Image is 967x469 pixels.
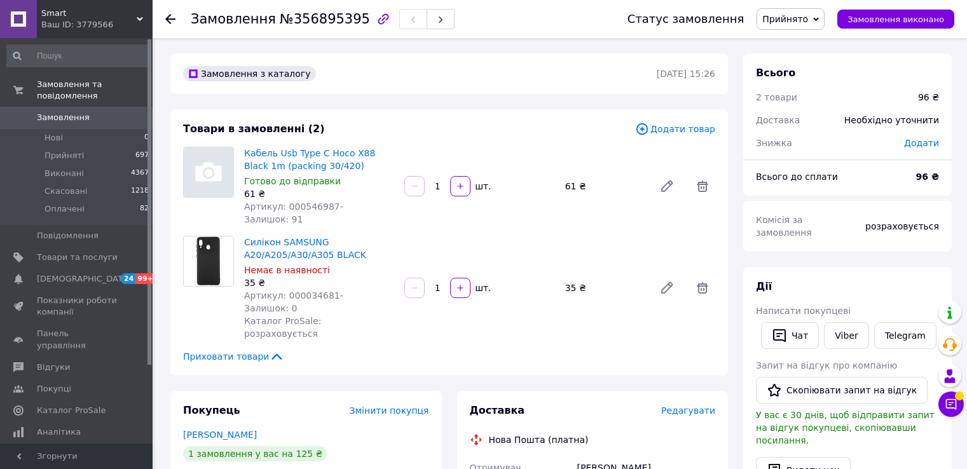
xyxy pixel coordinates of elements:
span: Всього до сплати [756,172,838,182]
span: [DEMOGRAPHIC_DATA] [37,273,131,285]
img: Силікон SAMSUNG A20/A205/A30/A305 BLACK [184,236,233,286]
button: Чат з покупцем [938,391,964,417]
span: Аналітика [37,426,81,438]
span: Всього [756,67,795,79]
span: Прийняті [45,150,84,161]
div: 96 ₴ [918,91,939,104]
time: [DATE] 15:26 [657,69,715,79]
span: Прийнято [762,14,808,24]
span: Додати товар [635,122,715,136]
span: №356895395 [280,11,370,27]
span: Показники роботи компанії [37,295,118,318]
span: Залишок: 0 [244,303,298,313]
span: Приховати товари [183,350,284,363]
span: 4367 [131,168,149,179]
div: Ваш ID: 3779566 [41,19,153,31]
span: Доставка [756,115,800,125]
span: Залишок: 91 [244,214,303,224]
a: Редагувати [654,275,680,301]
span: Немає в наявності [244,265,330,275]
span: Нові [45,132,63,144]
span: Знижка [756,138,792,148]
span: 99+ [135,273,156,284]
span: Замовлення виконано [847,15,944,24]
span: 0 [144,132,149,144]
a: Кабель Usb Type C Hoco X88 Black 1m (packing 30/420) [244,148,375,171]
span: Редагувати [661,405,715,416]
span: Smart [41,8,137,19]
span: 82 [140,203,149,215]
span: Панель управління [37,328,118,351]
b: 96 ₴ [916,172,939,182]
a: Редагувати [654,173,680,199]
span: Відгуки [37,362,70,373]
span: Замовлення [37,112,90,123]
span: Каталог ProSale: розраховується [244,316,321,339]
div: Замовлення з каталогу [183,66,316,81]
span: Оплачені [45,203,85,215]
div: шт. [472,282,492,294]
div: 61 ₴ [560,177,649,195]
span: 1218 [131,186,149,197]
span: Доставка [470,404,525,416]
div: Статус замовлення [628,13,744,25]
span: Артикул: 000034681- [244,290,343,301]
div: Необхідно уточнити [837,106,947,134]
span: У вас є 30 днів, щоб відправити запит на відгук покупцеві, скопіювавши посилання. [756,410,935,445]
div: 1 замовлення у вас на 125 ₴ [183,446,327,461]
input: Пошук [6,44,150,67]
div: 61 ₴ [244,187,394,200]
span: Каталог ProSale [37,405,106,416]
span: Товари та послуги [37,252,118,263]
a: Силікон SAMSUNG A20/A205/A30/A305 BLACK [244,237,366,260]
div: Повернутися назад [165,13,175,25]
span: Виконані [45,168,84,179]
span: Покупець [183,404,240,416]
div: шт. [472,180,492,193]
span: Артикул: 000546987- [244,201,343,212]
img: Кабель Usb Type C Hoco X88 Black 1m (packing 30/420) [184,147,233,197]
span: Видалити [690,275,715,301]
span: Запит на відгук про компанію [756,360,897,370]
span: Дії [756,280,772,292]
button: Скопіювати запит на відгук [756,377,928,404]
span: розраховується [865,221,939,231]
span: Готово до відправки [244,176,341,186]
span: 2 товари [756,92,797,102]
span: Товари в замовленні (2) [183,123,325,135]
span: Змінити покупця [350,405,429,416]
button: Чат [761,322,819,349]
a: Viber [824,322,868,349]
span: Комісія за замовлення [756,215,812,238]
span: Додати [904,138,939,148]
span: Скасовані [45,186,88,197]
div: 35 ₴ [560,279,649,297]
span: Видалити [690,173,715,199]
a: [PERSON_NAME] [183,430,257,440]
span: 697 [135,150,149,161]
div: 35 ₴ [244,276,394,289]
span: Покупці [37,383,71,395]
span: Замовлення та повідомлення [37,79,153,102]
a: Telegram [874,322,936,349]
span: Написати покупцеві [756,306,851,316]
span: 24 [121,273,135,284]
div: Нова Пошта (платна) [486,433,592,446]
button: Замовлення виконано [837,10,954,29]
span: Повідомлення [37,230,99,241]
span: Замовлення [191,11,276,27]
